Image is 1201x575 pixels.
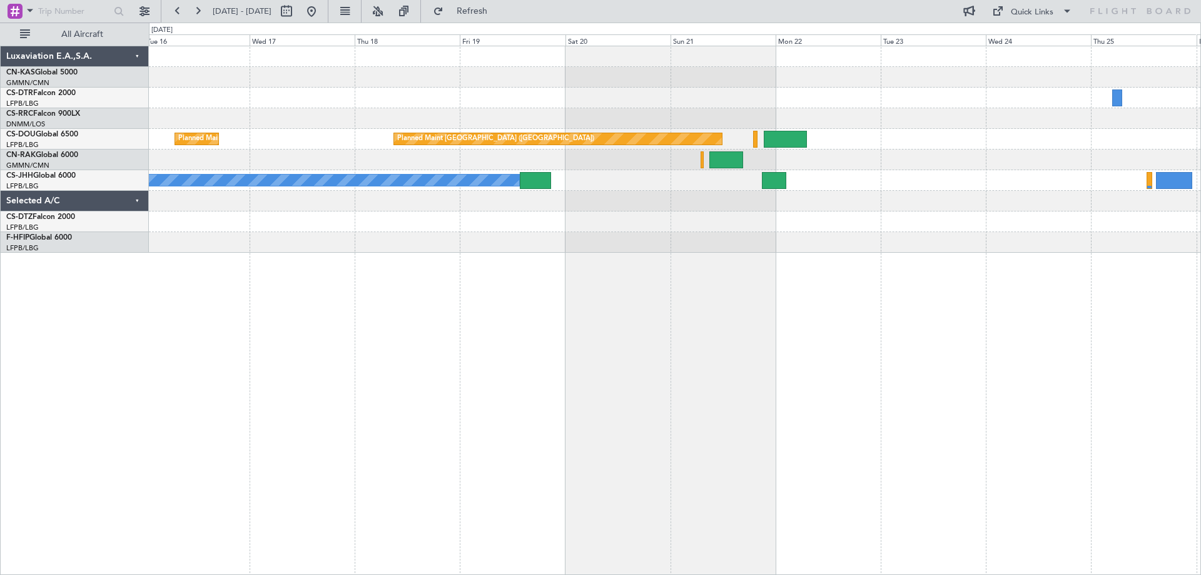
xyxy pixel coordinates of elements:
a: LFPB/LBG [6,181,39,191]
span: CS-RRC [6,110,33,118]
div: Sun 21 [671,34,776,46]
span: CN-RAK [6,151,36,159]
div: Thu 18 [355,34,460,46]
span: [DATE] - [DATE] [213,6,271,17]
a: CN-RAKGlobal 6000 [6,151,78,159]
a: CN-KASGlobal 5000 [6,69,78,76]
a: CS-JHHGlobal 6000 [6,172,76,180]
a: LFPB/LBG [6,140,39,150]
div: Planned Maint [GEOGRAPHIC_DATA] ([GEOGRAPHIC_DATA]) [397,130,594,148]
span: Refresh [446,7,499,16]
div: Sat 20 [565,34,671,46]
div: Mon 22 [776,34,881,46]
a: LFPB/LBG [6,99,39,108]
div: Planned Maint [GEOGRAPHIC_DATA] ([GEOGRAPHIC_DATA]) [178,130,375,148]
button: All Aircraft [14,24,136,44]
div: Wed 24 [986,34,1091,46]
input: Trip Number [38,2,110,21]
div: [DATE] [151,25,173,36]
div: Thu 25 [1091,34,1196,46]
button: Refresh [427,1,502,21]
div: Quick Links [1011,6,1053,19]
span: F-HFIP [6,234,29,242]
a: DNMM/LOS [6,120,45,129]
div: Tue 16 [144,34,250,46]
a: LFPB/LBG [6,223,39,232]
span: CN-KAS [6,69,35,76]
div: Wed 17 [250,34,355,46]
button: Quick Links [986,1,1078,21]
div: Fri 19 [460,34,565,46]
a: GMMN/CMN [6,161,49,170]
span: CS-DTR [6,89,33,97]
a: CS-RRCFalcon 900LX [6,110,80,118]
a: CS-DOUGlobal 6500 [6,131,78,138]
span: All Aircraft [33,30,132,39]
a: F-HFIPGlobal 6000 [6,234,72,242]
span: CS-DOU [6,131,36,138]
span: CS-DTZ [6,213,33,221]
div: Tue 23 [881,34,986,46]
a: CS-DTZFalcon 2000 [6,213,75,221]
a: LFPB/LBG [6,243,39,253]
a: GMMN/CMN [6,78,49,88]
span: CS-JHH [6,172,33,180]
a: CS-DTRFalcon 2000 [6,89,76,97]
